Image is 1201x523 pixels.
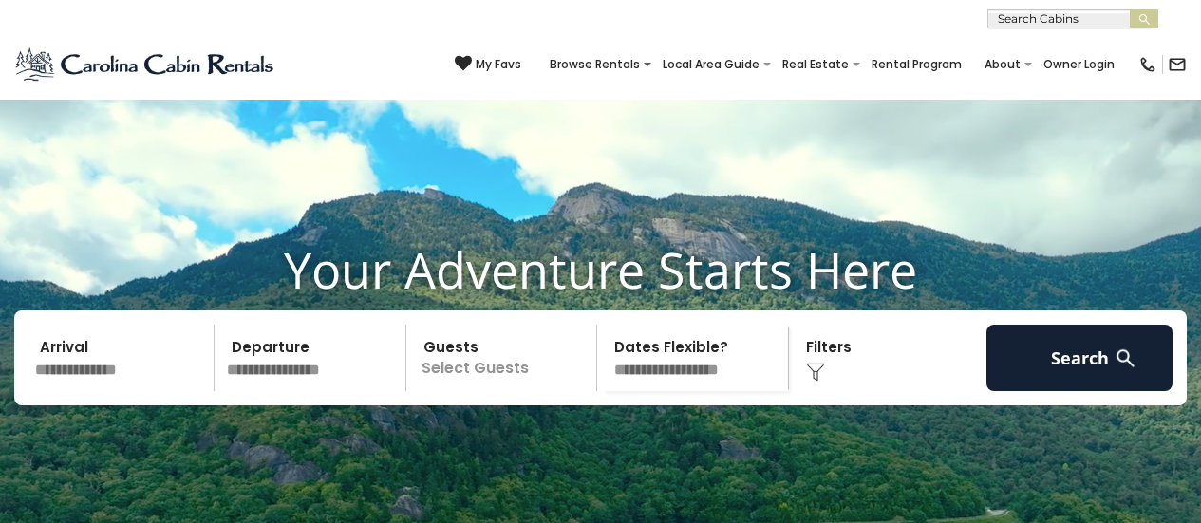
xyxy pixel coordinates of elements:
[806,363,825,382] img: filter--v1.png
[1034,51,1124,78] a: Owner Login
[412,325,597,391] p: Select Guests
[14,240,1187,299] h1: Your Adventure Starts Here
[986,325,1173,391] button: Search
[1114,346,1137,370] img: search-regular-white.png
[14,46,277,84] img: Blue-2.png
[862,51,971,78] a: Rental Program
[1168,55,1187,74] img: mail-regular-black.png
[653,51,769,78] a: Local Area Guide
[1138,55,1157,74] img: phone-regular-black.png
[476,56,521,73] span: My Favs
[975,51,1030,78] a: About
[773,51,858,78] a: Real Estate
[540,51,649,78] a: Browse Rentals
[455,55,521,74] a: My Favs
